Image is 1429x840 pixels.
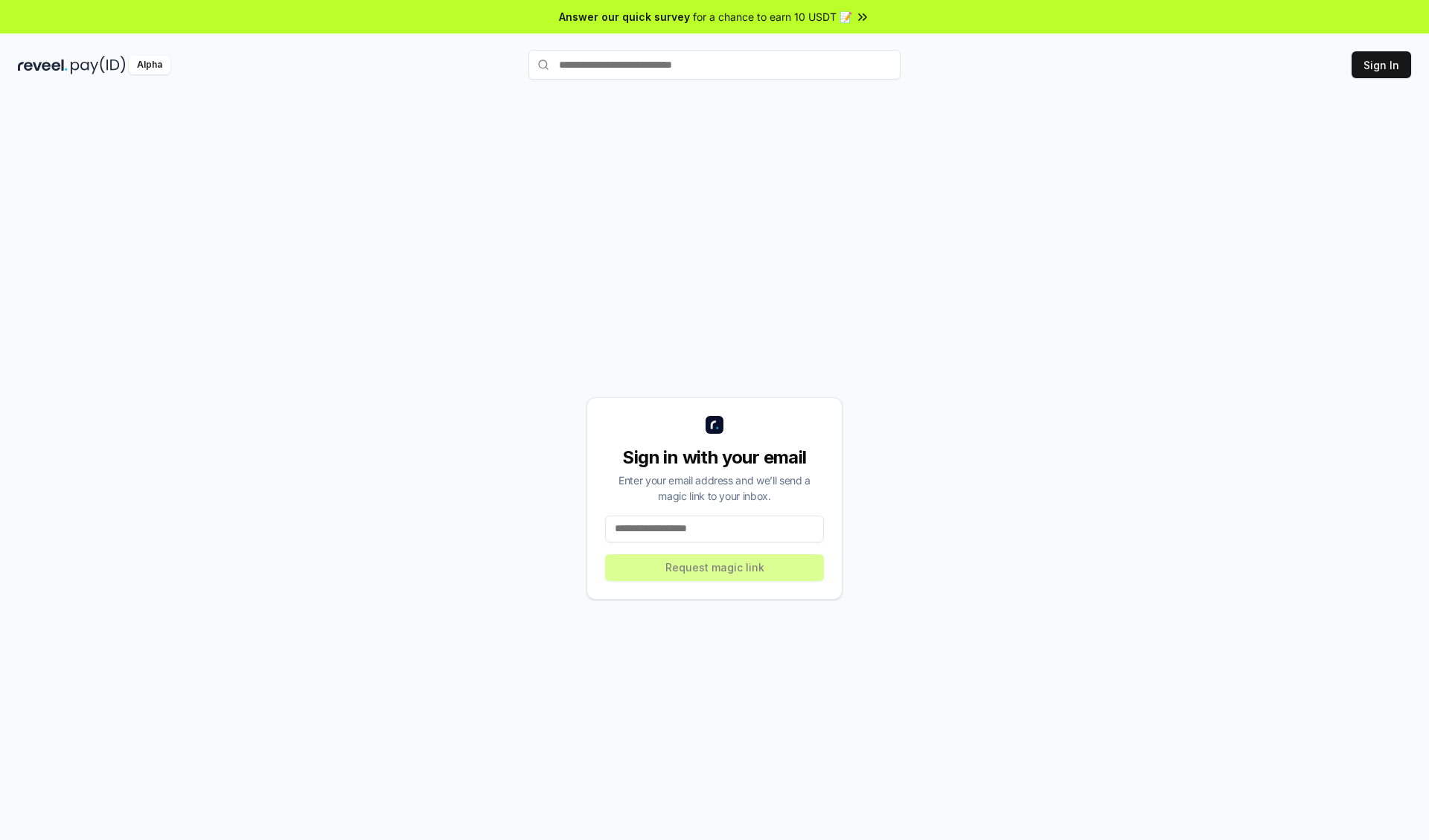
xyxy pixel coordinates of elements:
div: Enter your email address and we’ll send a magic link to your inbox. [605,472,824,504]
img: pay_id [71,56,126,74]
div: Sign in with your email [605,446,824,469]
button: Sign In [1352,51,1411,78]
span: Answer our quick survey [559,9,690,25]
img: reveel_dark [18,56,68,74]
span: for a chance to earn 10 USDT 📝 [693,9,852,25]
img: logo_small [706,416,723,434]
div: Alpha [129,56,170,74]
